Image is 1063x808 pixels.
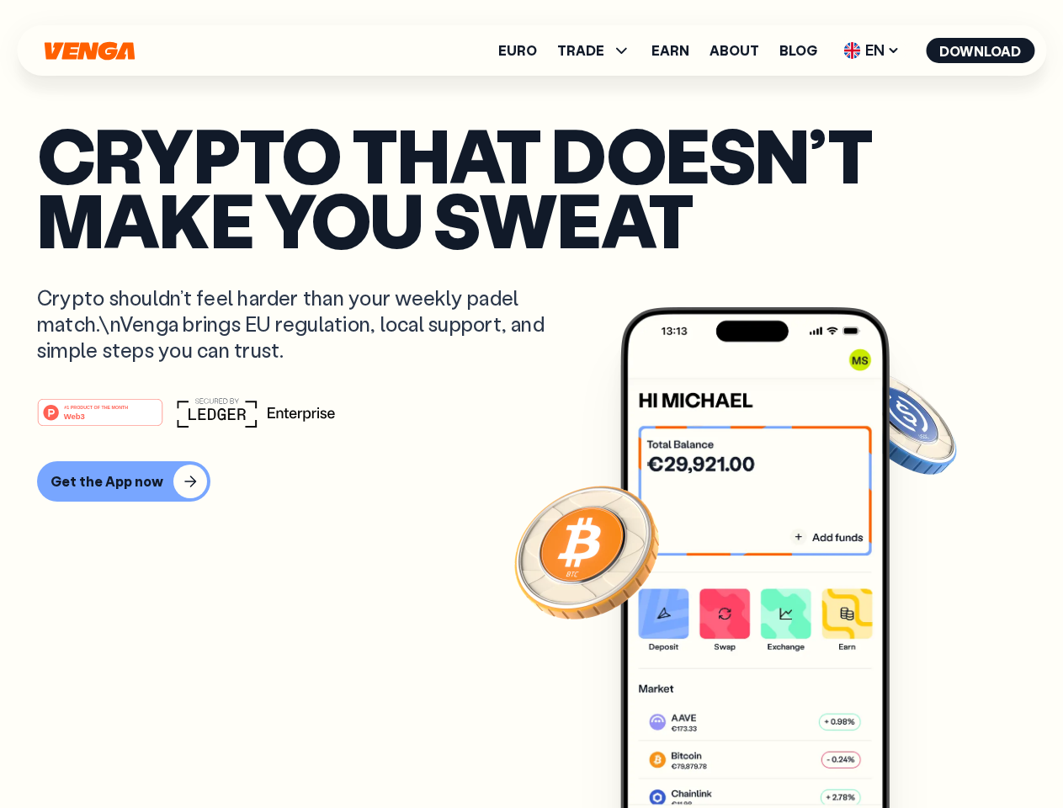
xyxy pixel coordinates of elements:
button: Download [926,38,1034,63]
a: Get the App now [37,461,1026,502]
img: flag-uk [843,42,860,59]
p: Crypto that doesn’t make you sweat [37,122,1026,251]
p: Crypto shouldn’t feel harder than your weekly padel match.\nVenga brings EU regulation, local sup... [37,284,569,364]
tspan: Web3 [64,411,85,420]
svg: Home [42,41,136,61]
a: About [710,44,759,57]
tspan: #1 PRODUCT OF THE MONTH [64,404,128,409]
span: TRADE [557,44,604,57]
a: Euro [498,44,537,57]
button: Get the App now [37,461,210,502]
a: #1 PRODUCT OF THE MONTHWeb3 [37,408,163,430]
a: Earn [651,44,689,57]
div: Get the App now [50,473,163,490]
img: Bitcoin [511,476,662,627]
span: EN [837,37,906,64]
span: TRADE [557,40,631,61]
img: USDC coin [839,362,960,483]
a: Blog [779,44,817,57]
